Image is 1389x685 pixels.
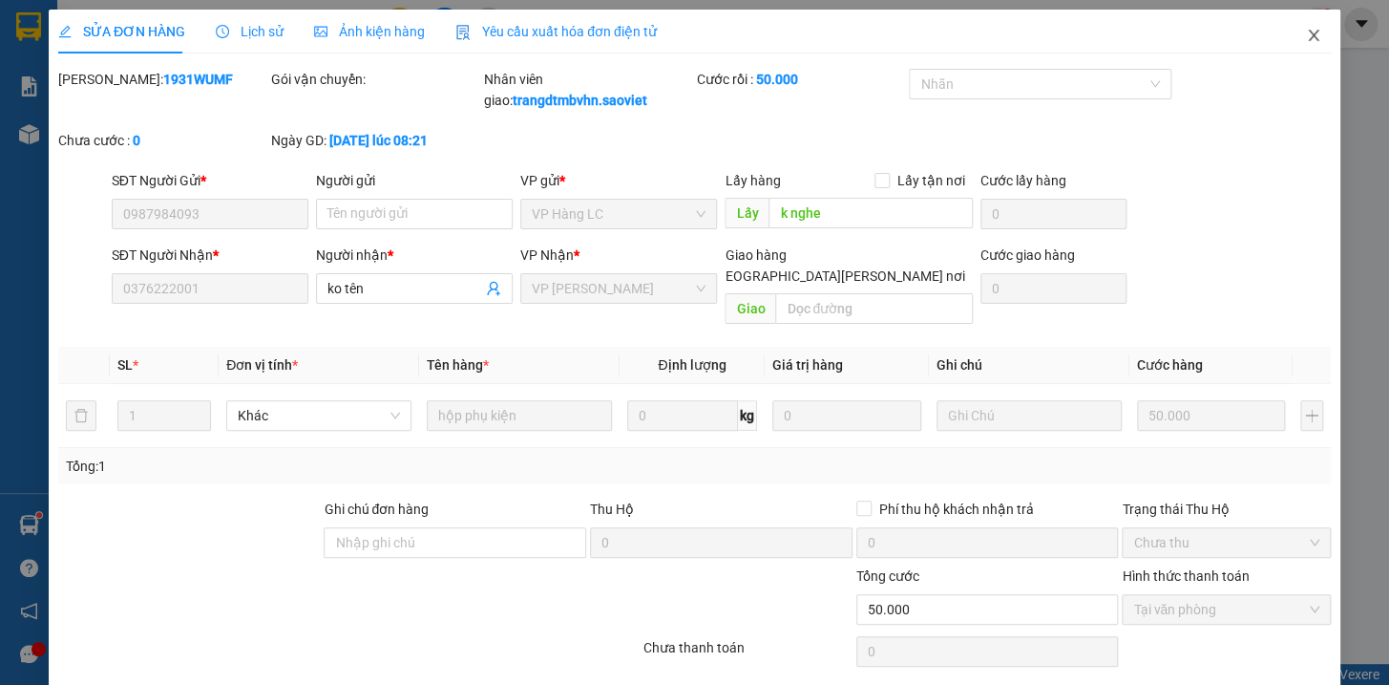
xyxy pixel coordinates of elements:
[980,199,1126,229] input: Cước lấy hàng
[11,15,106,111] img: logo.jpg
[1133,595,1319,624] span: Tại văn phòng
[112,170,308,191] div: SĐT Người Gửi
[755,72,797,87] b: 50.000
[58,25,72,38] span: edit
[1122,568,1249,584] label: Hình thức thanh toán
[271,69,480,90] div: Gói vận chuyển:
[980,273,1126,304] input: Cước giao hàng
[768,198,973,228] input: Dọc đường
[324,502,429,517] label: Ghi chú đơn hàng
[1287,10,1340,63] button: Close
[117,357,133,373] span: SL
[486,281,501,296] span: user-add
[314,25,327,38] span: picture
[590,502,634,517] span: Thu Hộ
[520,170,717,191] div: VP gửi
[455,25,471,40] img: icon
[316,170,513,191] div: Người gửi
[937,400,1122,431] input: Ghi Chú
[1306,28,1321,43] span: close
[1122,499,1331,520] div: Trạng thái Thu Hộ
[856,568,919,584] span: Tổng cước
[980,247,1075,263] label: Cước giao hàng
[532,274,705,303] span: VP Gia Lâm
[455,24,657,39] span: Yêu cầu xuất hóa đơn điện tử
[100,111,461,231] h2: VP Nhận: VP Km98
[725,198,768,228] span: Lấy
[642,637,854,671] div: Chưa thanh toán
[216,24,284,39] span: Lịch sử
[58,69,267,90] div: [PERSON_NAME]:
[238,401,400,430] span: Khác
[216,25,229,38] span: clock-circle
[11,111,154,142] h2: Z8UUWFIA
[112,245,308,266] div: SĐT Người Nhận
[427,400,612,431] input: VD: Bàn, Ghế
[66,456,537,477] div: Tổng: 1
[316,245,513,266] div: Người nhận
[133,133,140,148] b: 0
[775,293,973,324] input: Dọc đường
[314,24,425,39] span: Ảnh kiện hàng
[163,72,233,87] b: 1931WUMF
[484,69,693,111] div: Nhân viên giao:
[427,357,489,373] span: Tên hàng
[872,499,1042,520] span: Phí thu hộ khách nhận trả
[772,357,843,373] span: Giá trị hàng
[324,527,586,558] input: Ghi chú đơn hàng
[520,247,574,263] span: VP Nhận
[532,200,705,228] span: VP Hàng LC
[1133,528,1319,557] span: Chưa thu
[1300,400,1323,431] button: plus
[513,93,647,108] b: trangdtmbvhn.saoviet
[1137,357,1203,373] span: Cước hàng
[980,173,1066,188] label: Cước lấy hàng
[772,400,921,431] input: 0
[725,173,780,188] span: Lấy hàng
[705,266,973,287] span: [GEOGRAPHIC_DATA][PERSON_NAME] nơi
[58,130,267,151] div: Chưa cước :
[658,357,726,373] span: Định lượng
[725,293,775,324] span: Giao
[116,45,233,76] b: Sao Việt
[725,247,786,263] span: Giao hàng
[58,24,185,39] span: SỬA ĐƠN HÀNG
[929,347,1129,384] th: Ghi chú
[226,357,298,373] span: Đơn vị tính
[255,15,461,47] b: [DOMAIN_NAME]
[271,130,480,151] div: Ngày GD:
[738,400,757,431] span: kg
[1137,400,1286,431] input: 0
[329,133,428,148] b: [DATE] lúc 08:21
[890,170,973,191] span: Lấy tận nơi
[66,400,96,431] button: delete
[696,69,905,90] div: Cước rồi :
